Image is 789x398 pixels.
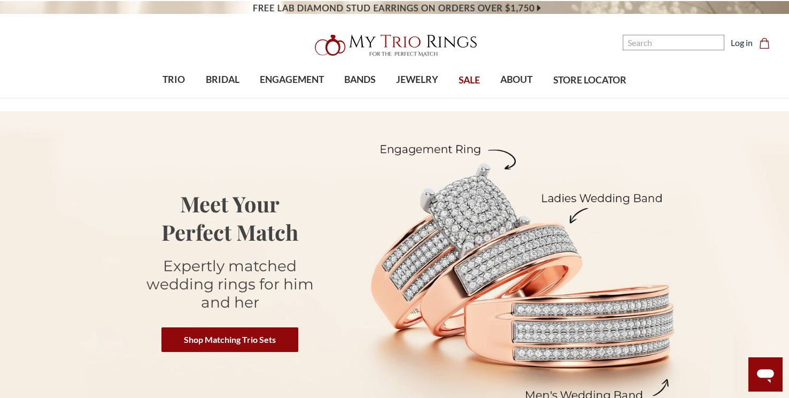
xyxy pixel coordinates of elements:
[168,97,179,98] button: submenu toggle
[309,28,480,63] img: My Trio Rings
[459,73,480,87] span: SALE
[334,63,385,97] a: BANDS
[731,36,753,49] a: Log in
[195,63,249,97] a: BRIDAL
[490,63,543,97] a: ABOUT
[217,97,228,98] button: submenu toggle
[553,73,626,87] span: STORE LOCATOR
[386,63,448,97] a: JEWELRY
[287,97,297,98] button: submenu toggle
[354,97,365,98] button: submenu toggle
[623,35,724,50] input: Search
[448,63,490,98] a: SALE
[206,73,239,87] span: BRIDAL
[759,36,776,49] a: Cart with 0 items
[396,73,438,87] span: JEWELRY
[152,63,195,97] a: TRIO
[260,73,324,87] span: ENGAGEMENT
[412,97,422,98] button: submenu toggle
[759,38,770,49] svg: cart.cart_preview
[500,73,532,87] span: ABOUT
[250,63,334,97] a: ENGAGEMENT
[229,28,560,63] a: My Trio Rings
[543,63,637,98] a: STORE LOCATOR
[344,73,375,87] span: BANDS
[163,73,185,87] span: TRIO
[511,97,522,98] button: submenu toggle
[161,327,298,352] a: Shop Matching Trio Sets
